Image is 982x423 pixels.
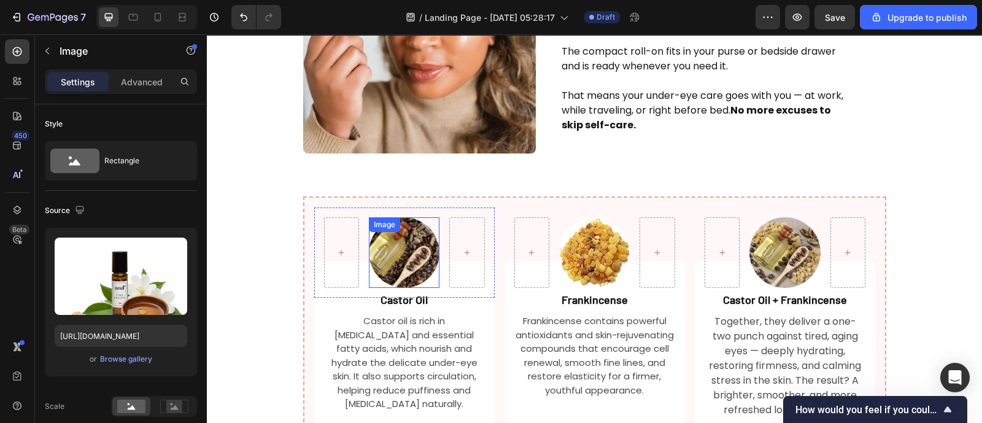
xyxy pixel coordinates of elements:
[162,183,233,254] img: gempages_580932675590685609-f9b571cf-a0be-4dc1-8d91-429843e3f038.jpg
[795,402,955,417] button: Show survey - How would you feel if you could no longer use GemPages?
[425,11,555,24] span: Landing Page - [DATE] 05:28:17
[516,258,640,272] strong: Castor Oil + Frankincense
[99,353,153,365] button: Browse gallery
[12,131,29,141] div: 450
[352,183,423,254] img: gempages_580932675590685609-fc45e6b6-8056-473a-a160-5c4914dfe8ca.jpg
[80,10,86,25] p: 7
[118,280,277,377] p: Castor oil is rich in [MEDICAL_DATA] and essential fatty acids, which nourish and hydrate the del...
[9,225,29,235] div: Beta
[121,76,163,88] p: Advanced
[55,325,187,347] input: https://example.com/image.jpg
[814,5,855,29] button: Save
[597,12,615,23] span: Draft
[60,44,164,58] p: Image
[174,258,221,272] strong: Castor Oil
[355,69,624,98] strong: No more excuses to skip self-care.
[870,11,967,24] div: Upgrade to publish
[355,54,639,98] p: That means your under-eye care goes with you — at work, while traveling, or right before bed.
[355,10,639,39] p: The compact roll-on fits in your purse or bedside drawer and is ready whenever you need it.
[309,280,467,363] p: Frankincense contains powerful antioxidants and skin-rejuvenating compounds that encourage cell r...
[795,404,940,416] span: How would you feel if you could no longer use GemPages?
[5,5,91,29] button: 7
[45,118,63,130] div: Style
[231,5,281,29] div: Undo/Redo
[825,12,845,23] span: Save
[55,238,187,315] img: preview-image
[207,34,982,423] iframe: Design area
[499,280,657,383] p: Together, they deliver a one-two punch against tired, aging eyes — deeply hydrating, restoring fi...
[90,352,97,367] span: or
[104,147,179,175] div: Rectangle
[940,363,970,392] div: Open Intercom Messenger
[543,183,613,254] img: gempages_580932675590685609-1392068c-e629-4d58-b425-0a4283141732.png
[419,11,422,24] span: /
[45,203,87,219] div: Source
[100,354,152,365] div: Browse gallery
[61,76,95,88] p: Settings
[355,258,421,272] strong: Frankincense
[164,185,191,196] div: Image
[860,5,977,29] button: Upgrade to publish
[45,401,64,412] div: Scale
